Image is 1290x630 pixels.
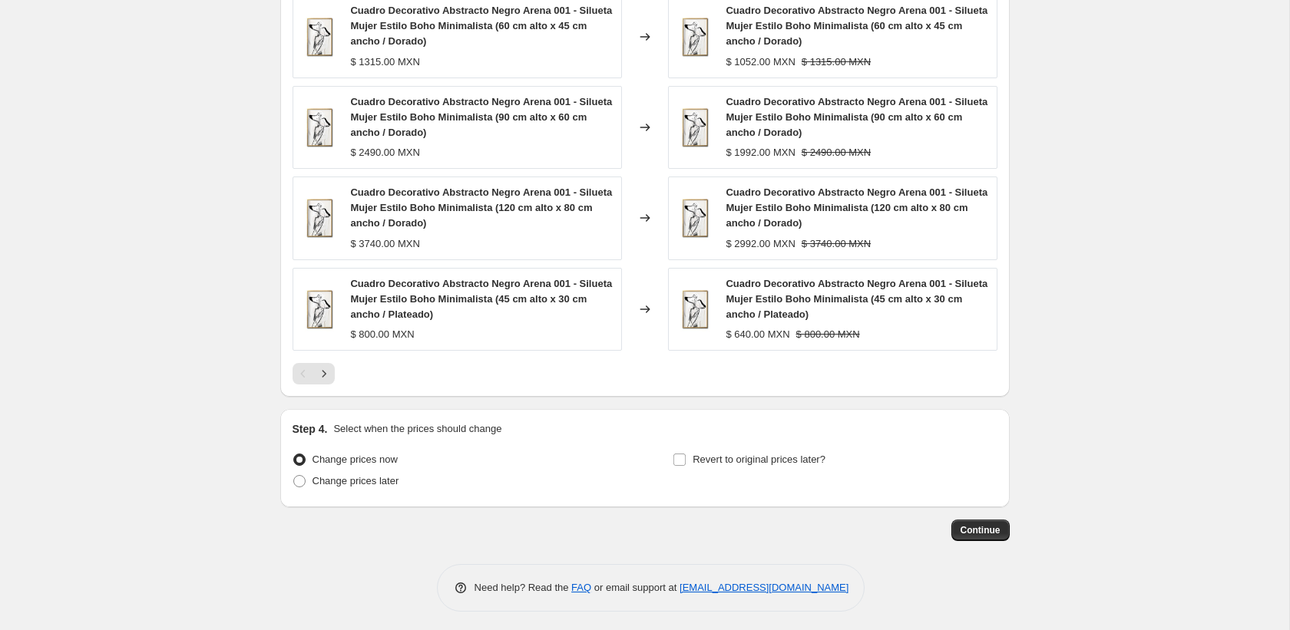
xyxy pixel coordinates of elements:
img: c94b930d-049a-410e-8a6d-1a6725c808db_80x.jpg [301,195,339,241]
h2: Step 4. [293,421,328,437]
div: $ 2490.00 MXN [350,145,419,160]
p: Select when the prices should change [333,421,501,437]
div: $ 1992.00 MXN [726,145,795,160]
a: [EMAIL_ADDRESS][DOMAIN_NAME] [680,582,848,593]
span: Cuadro Decorativo Abstracto Negro Arena 001 - Silueta Mujer Estilo Boho Minimalista (45 cm alto x... [726,278,987,320]
img: c94b930d-049a-410e-8a6d-1a6725c808db_80x.jpg [301,104,339,150]
span: or email support at [591,582,680,593]
div: $ 1315.00 MXN [350,54,419,70]
span: Change prices now [313,454,398,465]
strike: $ 1315.00 MXN [802,54,871,70]
span: Cuadro Decorativo Abstracto Negro Arena 001 - Silueta Mujer Estilo Boho Minimalista (120 cm alto ... [350,186,612,229]
div: $ 1052.00 MXN [726,54,795,70]
img: c94b930d-049a-410e-8a6d-1a6725c808db_80x.jpg [676,104,714,150]
span: Cuadro Decorativo Abstracto Negro Arena 001 - Silueta Mujer Estilo Boho Minimalista (120 cm alto ... [726,186,987,229]
span: Cuadro Decorativo Abstracto Negro Arena 001 - Silueta Mujer Estilo Boho Minimalista (60 cm alto x... [726,5,987,47]
img: c94b930d-049a-410e-8a6d-1a6725c808db_80x.jpg [676,286,714,332]
img: c94b930d-049a-410e-8a6d-1a6725c808db_80x.jpg [676,14,714,60]
button: Next [313,363,335,384]
span: Cuadro Decorativo Abstracto Negro Arena 001 - Silueta Mujer Estilo Boho Minimalista (90 cm alto x... [726,96,987,138]
button: Continue [951,520,1010,541]
span: Continue [961,524,1001,536]
span: Revert to original prices later? [693,454,825,465]
nav: Pagination [293,363,335,384]
div: $ 640.00 MXN [726,327,789,342]
img: c94b930d-049a-410e-8a6d-1a6725c808db_80x.jpg [301,286,339,332]
strike: $ 3740.00 MXN [802,236,871,252]
span: Cuadro Decorativo Abstracto Negro Arena 001 - Silueta Mujer Estilo Boho Minimalista (60 cm alto x... [350,5,612,47]
span: Cuadro Decorativo Abstracto Negro Arena 001 - Silueta Mujer Estilo Boho Minimalista (45 cm alto x... [350,278,612,320]
strike: $ 800.00 MXN [796,327,860,342]
span: Cuadro Decorativo Abstracto Negro Arena 001 - Silueta Mujer Estilo Boho Minimalista (90 cm alto x... [350,96,612,138]
div: $ 2992.00 MXN [726,236,795,252]
strike: $ 2490.00 MXN [802,145,871,160]
a: FAQ [571,582,591,593]
img: c94b930d-049a-410e-8a6d-1a6725c808db_80x.jpg [301,14,339,60]
span: Need help? Read the [475,582,572,593]
div: $ 3740.00 MXN [350,236,419,252]
div: $ 800.00 MXN [350,327,414,342]
span: Change prices later [313,475,399,487]
img: c94b930d-049a-410e-8a6d-1a6725c808db_80x.jpg [676,195,714,241]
